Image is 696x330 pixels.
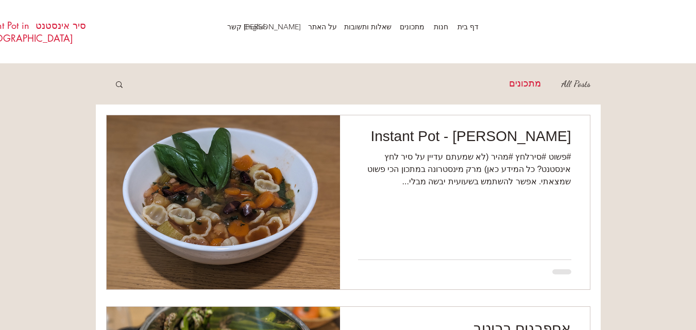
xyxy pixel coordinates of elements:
[429,19,453,34] p: חנות
[134,63,592,105] nav: בלוג
[342,19,397,34] a: שאלות ותשובות
[397,19,430,34] a: מתכונים
[303,19,342,34] p: על האתר
[452,19,484,34] p: דף בית
[395,19,430,34] p: מתכונים
[509,76,541,92] a: מתכונים
[562,76,590,92] a: All Posts
[358,128,571,145] h2: [PERSON_NAME] - Instant Pot
[114,80,124,91] div: חיפוש
[306,19,342,34] a: על האתר
[430,19,453,34] a: חנות
[358,151,571,188] div: #פשוט #סירלחץ #מהיר (לא שמעתם עדיין על סיר לחץ אינסטנט? כל המידע כאן) מרק מינסטרונה במתכון הכי פש...
[339,19,397,34] p: שאלות ותשובות
[222,19,306,34] p: [PERSON_NAME] קשר
[239,19,273,34] a: English
[106,115,340,290] img: מרק מינסטרונה - Instant Pot
[453,19,484,34] a: דף בית
[358,128,571,151] a: [PERSON_NAME] - Instant Pot
[216,19,484,34] nav: אתר
[273,19,306,34] a: [PERSON_NAME] קשר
